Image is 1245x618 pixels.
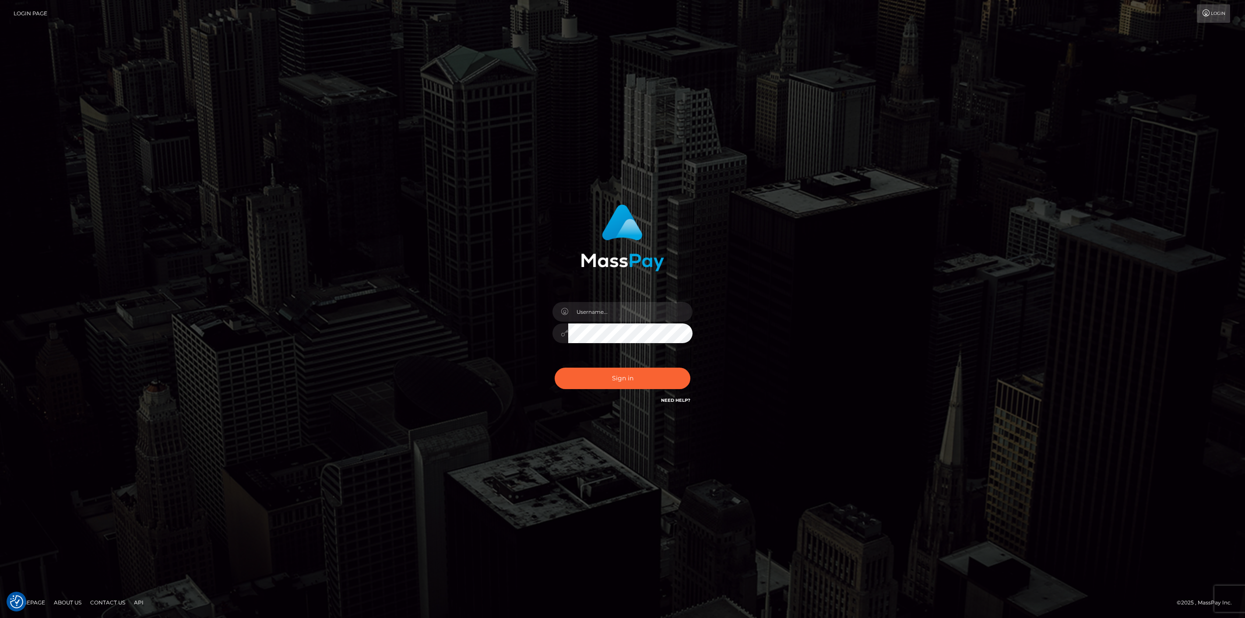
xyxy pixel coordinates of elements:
[14,4,47,23] a: Login Page
[87,596,129,609] a: Contact Us
[130,596,147,609] a: API
[581,204,664,271] img: MassPay Login
[10,595,23,608] img: Revisit consent button
[568,302,693,322] input: Username...
[10,595,23,608] button: Consent Preferences
[1197,4,1230,23] a: Login
[1177,598,1238,607] div: © 2025 , MassPay Inc.
[50,596,85,609] a: About Us
[10,596,49,609] a: Homepage
[661,397,690,403] a: Need Help?
[555,368,690,389] button: Sign in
